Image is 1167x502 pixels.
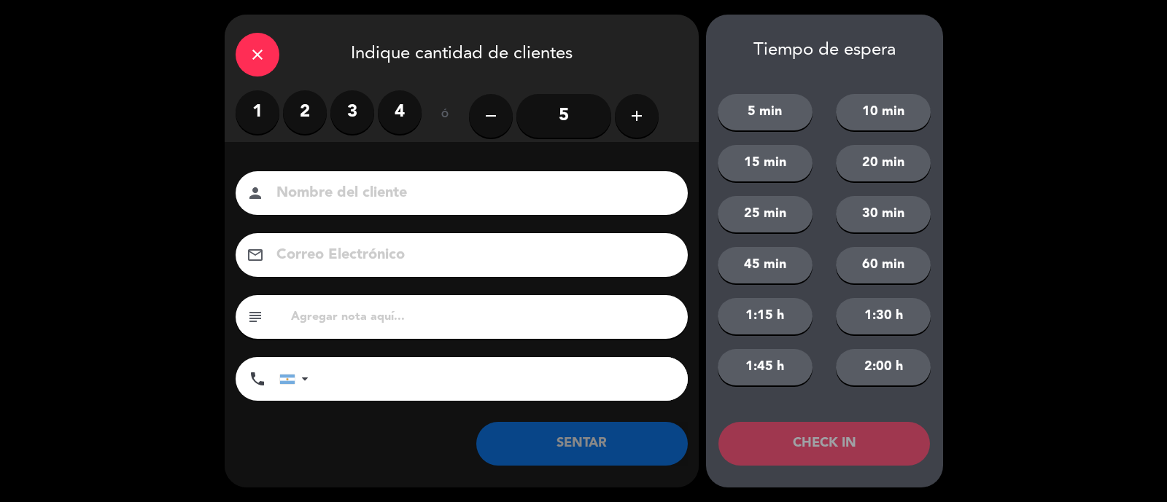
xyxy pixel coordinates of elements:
[249,370,266,388] i: phone
[836,94,931,130] button: 10 min
[718,422,930,466] button: CHECK IN
[330,90,374,134] label: 3
[615,94,659,138] button: add
[236,90,279,134] label: 1
[718,349,813,385] button: 1:45 h
[378,90,422,134] label: 4
[482,107,500,125] i: remove
[628,107,645,125] i: add
[718,145,813,181] button: 15 min
[275,181,669,206] input: Nombre del cliente
[836,349,931,385] button: 2:00 h
[247,308,264,326] i: subject
[476,422,688,466] button: SENTAR
[280,358,314,400] div: Argentina: +54
[718,298,813,334] button: 1:15 h
[718,94,813,130] button: 5 min
[290,307,677,327] input: Agregar nota aquí...
[836,196,931,232] button: 30 min
[247,246,264,264] i: email
[247,184,264,202] i: person
[275,243,669,268] input: Correo Electrónico
[422,90,469,141] div: ó
[249,46,266,63] i: close
[225,15,699,90] div: Indique cantidad de clientes
[836,145,931,181] button: 20 min
[283,90,327,134] label: 2
[718,196,813,232] button: 25 min
[718,247,813,283] button: 45 min
[706,40,943,61] div: Tiempo de espera
[836,298,931,334] button: 1:30 h
[469,94,513,138] button: remove
[836,247,931,283] button: 60 min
